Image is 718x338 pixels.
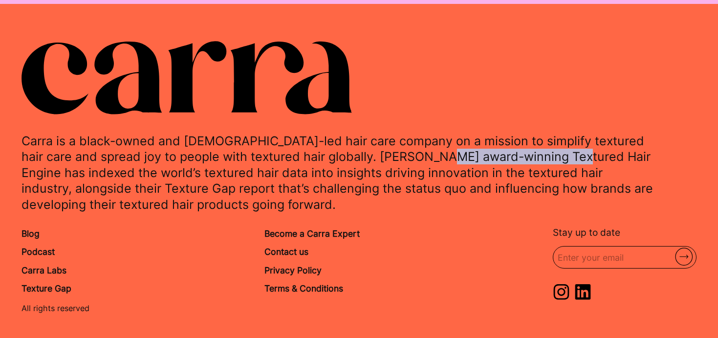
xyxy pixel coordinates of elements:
[264,283,343,293] a: Terms & Conditions
[264,228,360,239] a: Become a Carra Expert
[22,265,66,275] a: Carra Labs
[264,247,308,257] a: Contact us
[22,247,55,257] a: Podcast
[264,265,322,275] a: Privacy Policy
[22,303,696,314] p: All rights reserved
[672,247,696,268] button: Send
[22,228,40,239] a: Blog
[557,247,672,268] input: Enter your email
[553,227,696,239] p: Stay up to date
[22,283,71,293] a: Texture Gap
[22,133,653,212] p: Carra is a black-owned and [DEMOGRAPHIC_DATA]-led hair care company on a mission to simplify text...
